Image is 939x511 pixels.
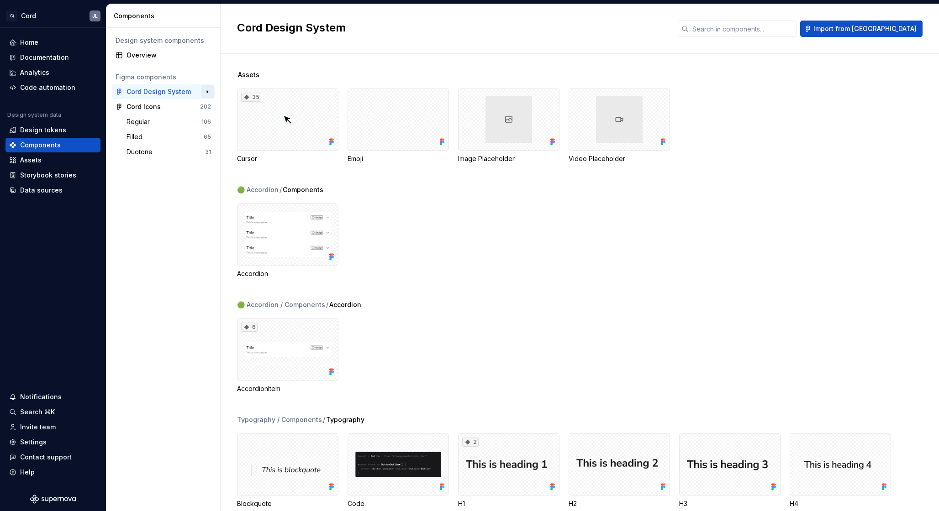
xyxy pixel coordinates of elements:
[204,133,211,141] div: 65
[5,420,100,434] a: Invite team
[30,495,76,504] svg: Supernova Logo
[5,153,100,167] a: Assets
[237,433,338,508] div: Blockquote
[5,50,100,65] a: Documentation
[237,300,325,309] div: 🟢 Accordion / Components
[112,84,215,99] a: Cord Design System
[348,154,449,163] div: Emoji
[237,89,338,163] div: 35Cursor
[20,453,72,462] div: Contact support
[127,117,153,126] div: Regular
[127,147,156,156] div: Duotone
[205,148,211,156] div: 31
[123,130,215,144] a: Filled65
[237,269,338,278] div: Accordion
[5,435,100,449] a: Settings
[679,433,781,508] div: H3
[20,53,69,62] div: Documentation
[123,145,215,159] a: Duotone31
[280,185,282,194] span: /
[2,6,104,26] button: C/CordJL
[326,300,328,309] span: /
[127,102,161,111] div: Cord Icons
[200,103,211,110] div: 202
[20,186,63,195] div: Data sources
[458,89,559,163] div: Image Placeholder
[20,83,75,92] div: Code automation
[20,407,55,417] div: Search ⌘K
[462,438,479,447] div: 2
[5,183,100,198] a: Data sources
[241,93,261,102] div: 35
[20,468,35,477] div: Help
[5,123,100,137] a: Design tokens
[5,80,100,95] a: Code automation
[127,132,146,141] div: Filled
[569,89,670,163] div: Video Placeholder
[20,125,66,135] div: Design tokens
[20,68,49,77] div: Analytics
[348,89,449,163] div: Emoji
[790,433,891,508] div: H4
[326,415,364,424] span: Typography
[283,185,323,194] span: Components
[114,11,216,21] div: Components
[127,51,211,60] div: Overview
[237,203,338,278] div: Accordion
[790,499,891,508] div: H4
[237,21,667,35] h2: Cord Design System
[20,171,76,180] div: Storybook stories
[237,154,338,163] div: Cursor
[6,10,17,21] div: C/
[5,168,100,182] a: Storybook stories
[5,35,100,50] a: Home
[5,450,100,464] button: Contact support
[329,300,361,309] span: Accordion
[238,70,259,79] span: Assets
[20,392,62,401] div: Notifications
[92,12,98,20] div: JL
[5,405,100,419] button: Search ⌘K
[20,156,42,165] div: Assets
[569,499,670,508] div: H2
[7,111,61,119] div: Design system data
[679,499,781,508] div: H3
[237,318,338,393] div: 6AccordionItem
[112,99,215,114] a: Cord Icons202
[237,499,338,508] div: Blockquote
[458,433,559,508] div: 2H1
[237,185,279,194] div: 🟢 Accordion
[348,499,449,508] div: Code
[201,118,211,125] div: 106
[5,390,100,404] button: Notifications
[116,36,211,45] div: Design system components
[569,154,670,163] div: Video Placeholder
[800,21,923,37] button: Import from [GEOGRAPHIC_DATA]
[5,138,100,152] a: Components
[237,384,338,393] div: AccordionItem
[689,21,797,37] input: Search in components...
[5,465,100,480] button: Help
[348,433,449,508] div: Code
[569,433,670,508] div: H2
[241,323,258,332] div: 6
[458,499,559,508] div: H1
[21,11,36,21] div: Cord
[5,65,100,80] a: Analytics
[20,141,61,150] div: Components
[20,422,56,432] div: Invite team
[813,24,917,33] span: Import from [GEOGRAPHIC_DATA]
[323,415,325,424] span: /
[112,48,215,63] a: Overview
[20,438,47,447] div: Settings
[237,415,322,424] div: Typography / Components
[116,73,211,82] div: Figma components
[127,87,191,96] div: Cord Design System
[123,115,215,129] a: Regular106
[458,154,559,163] div: Image Placeholder
[20,38,38,47] div: Home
